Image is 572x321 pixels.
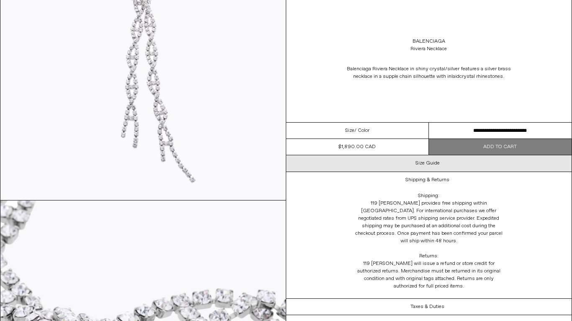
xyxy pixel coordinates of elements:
[410,304,444,310] h3: Taxes & Duties
[429,139,572,155] button: Add to cart
[345,188,513,298] div: Shipping: 119 [PERSON_NAME] provides free shipping within [GEOGRAPHIC_DATA]. For international pu...
[413,38,445,45] a: Balenciaga
[416,160,440,166] h3: Size Guide
[345,127,354,134] span: Size
[345,61,513,85] p: Balenciaga Riviera Necklace in shiny crystal/silver features a silver brass necklace in a supple ...
[339,143,376,151] div: $1,890.00 CAD
[410,45,447,53] div: Riviera Necklace
[354,127,369,134] span: / Color
[405,177,449,183] h3: Shipping & Returns
[483,144,517,150] span: Add to cart
[459,73,504,80] span: crystal rhinestones.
